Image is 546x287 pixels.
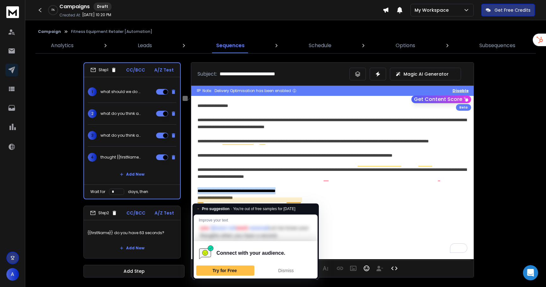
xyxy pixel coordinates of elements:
[70,37,106,41] div: Keywords by Traffic
[52,8,55,12] p: 0 %
[361,262,373,275] button: Emoticons
[6,268,19,281] button: A
[374,262,386,275] button: Insert Unsubscribe Link
[83,62,181,199] li: Step1CC/BCCA/Z Test1what should we do with this?2what do you think about this?3what do you think ...
[403,71,449,77] p: Magic AI Generator
[63,37,68,42] img: tab_keywords_by_traffic_grey.svg
[452,88,469,93] button: Disable
[523,265,538,280] div: Open Intercom Messenger
[115,242,149,254] button: Add New
[94,3,112,11] div: Draft
[100,89,141,94] p: what should we do with this?
[88,131,97,140] span: 3
[334,262,346,275] button: Insert Link (⌘K)
[10,16,15,22] img: website_grey.svg
[83,206,181,259] li: Step2CC/BCCA/Z Test{{firstName}} do you have 63 seconds?Add New
[216,42,245,49] p: Sequences
[88,87,97,96] span: 1
[100,111,141,116] p: what do you think about this?
[90,210,117,216] div: Step 2
[88,109,97,118] span: 2
[59,13,81,18] p: Created At:
[18,10,31,15] div: v 4.0.25
[494,7,531,13] p: Get Free Credits
[38,29,61,34] button: Campaign
[100,133,141,138] p: what do you think about this?
[305,38,335,53] a: Schedule
[88,153,97,162] span: 4
[83,265,185,278] button: Add Step
[6,6,19,18] img: logo
[16,16,45,22] div: Domain: [URL]
[90,67,117,73] div: Step 1
[126,210,145,216] p: CC/BCC
[71,29,152,34] p: Fitness Equipment Retailer [Automation]
[155,210,174,216] p: A/Z Test
[191,96,474,259] div: To enrich screen reader interactions, please activate Accessibility in Grammarly extension settings
[456,104,471,111] div: Beta
[481,4,535,16] button: Get Free Credits
[411,96,471,103] button: Get Content Score
[17,37,22,42] img: tab_domain_overview_orange.svg
[126,67,145,73] p: CC/BCC
[319,262,331,275] button: More Text
[59,3,90,10] h1: Campaigns
[90,189,105,194] p: Wait for
[10,10,15,15] img: logo_orange.svg
[309,42,331,49] p: Schedule
[88,224,177,242] p: {{firstName}} do you have 63 seconds?
[415,7,451,13] p: My Workspace
[476,38,519,53] a: Subsequences
[197,70,217,78] p: Subject:
[396,42,415,49] p: Options
[212,38,248,53] a: Sequences
[100,155,141,160] p: thought {{firstName}} would find this interesting
[115,168,149,181] button: Add New
[82,12,111,17] p: [DATE] 10:20 PM
[24,37,57,41] div: Domain Overview
[51,42,74,49] p: Analytics
[47,38,77,53] a: Analytics
[215,88,297,93] div: Delivery Optimisation has been enabled
[138,42,152,49] p: Leads
[390,68,461,80] button: Magic AI Generator
[347,262,359,275] button: Insert Image (⌘P)
[128,189,148,194] p: days, then
[154,67,174,73] p: A/Z Test
[134,38,156,53] a: Leads
[392,38,419,53] a: Options
[203,88,212,93] span: Note:
[479,42,515,49] p: Subsequences
[388,262,400,275] button: Code View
